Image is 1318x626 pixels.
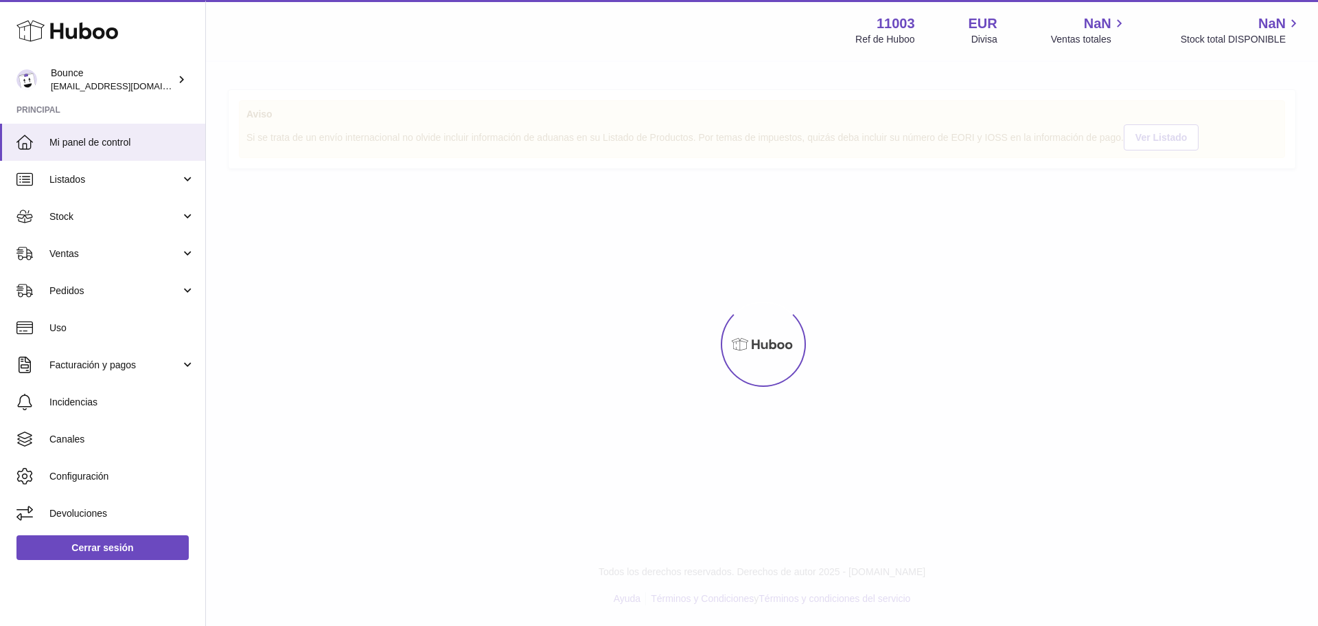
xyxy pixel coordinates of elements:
span: Pedidos [49,284,181,298]
a: NaN Ventas totales [1051,14,1127,46]
strong: 11003 [877,14,915,33]
span: Uso [49,322,195,335]
a: NaN Stock total DISPONIBLE [1181,14,1302,46]
span: Incidencias [49,396,195,409]
strong: EUR [969,14,997,33]
span: NaN [1258,14,1286,33]
span: Devoluciones [49,507,195,520]
span: Stock [49,210,181,223]
div: Bounce [51,67,174,93]
span: Canales [49,433,195,446]
span: [EMAIL_ADDRESS][DOMAIN_NAME] [51,80,202,91]
span: Facturación y pagos [49,359,181,372]
span: Ventas totales [1051,33,1127,46]
span: NaN [1084,14,1111,33]
a: Cerrar sesión [16,535,189,560]
div: Ref de Huboo [855,33,914,46]
span: Configuración [49,470,195,483]
span: Listados [49,173,181,186]
span: Stock total DISPONIBLE [1181,33,1302,46]
span: Mi panel de control [49,136,195,149]
span: Ventas [49,247,181,260]
div: Divisa [971,33,997,46]
img: internalAdmin-11003@internal.huboo.com [16,69,37,90]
